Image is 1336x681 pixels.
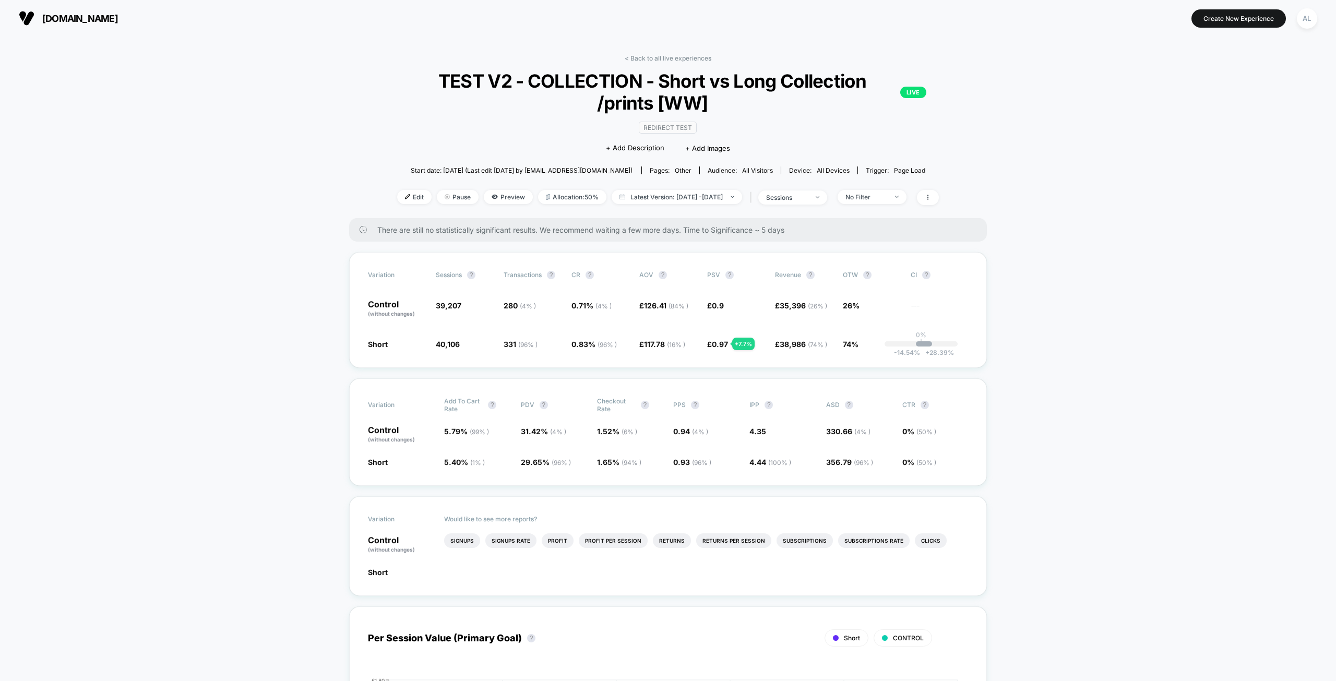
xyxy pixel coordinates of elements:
[691,401,699,409] button: ?
[521,458,571,467] span: 29.65 %
[732,338,755,350] div: + 7.7 %
[597,397,636,413] span: Checkout Rate
[484,190,533,204] span: Preview
[550,428,566,436] span: ( 4 % )
[685,144,730,152] span: + Add Images
[467,271,475,279] button: ?
[639,122,697,134] span: Redirect Test
[806,271,815,279] button: ?
[625,54,711,62] a: < Back to all live experiences
[673,458,711,467] span: 0.93
[540,401,548,409] button: ?
[766,194,808,201] div: sessions
[749,427,766,436] span: 4.35
[612,190,742,204] span: Latest Version: [DATE] - [DATE]
[844,634,860,642] span: Short
[504,340,538,349] span: 331
[641,401,649,409] button: ?
[902,401,915,409] span: CTR
[911,271,968,279] span: CI
[1294,8,1320,29] button: AL
[916,331,926,339] p: 0%
[894,349,920,356] span: -14.54 %
[547,271,555,279] button: ?
[606,143,664,153] span: + Add Description
[488,401,496,409] button: ?
[712,301,724,310] span: 0.9
[586,271,594,279] button: ?
[368,310,415,317] span: (without changes)
[916,428,936,436] span: ( 50 % )
[816,196,819,198] img: end
[595,302,612,310] span: ( 4 % )
[579,533,648,548] li: Profit Per Session
[622,459,641,467] span: ( 94 % )
[436,301,461,310] span: 39,207
[749,458,791,467] span: 4.44
[692,428,708,436] span: ( 4 % )
[845,401,853,409] button: ?
[900,87,926,98] p: LIVE
[712,340,728,349] span: 0.97
[639,301,688,310] span: £
[521,427,566,436] span: 31.42 %
[911,303,968,318] span: ---
[775,301,827,310] span: £
[817,166,850,174] span: all devices
[444,427,489,436] span: 5.79 %
[598,341,617,349] span: ( 96 % )
[894,166,925,174] span: Page Load
[866,166,925,174] div: Trigger:
[644,340,685,349] span: 117.78
[916,459,936,467] span: ( 50 % )
[597,427,637,436] span: 1.52 %
[780,340,827,349] span: 38,986
[826,427,870,436] span: 330.66
[368,546,415,553] span: (without changes)
[368,458,388,467] span: Short
[653,533,691,548] li: Returns
[1191,9,1286,28] button: Create New Experience
[775,271,801,279] span: Revenue
[368,426,434,444] p: Control
[521,401,534,409] span: PDV
[397,190,432,204] span: Edit
[571,340,617,349] span: 0.83 %
[843,340,858,349] span: 74%
[619,194,625,199] img: calendar
[622,428,637,436] span: ( 6 % )
[921,401,929,409] button: ?
[546,194,550,200] img: rebalance
[639,340,685,349] span: £
[854,428,870,436] span: ( 4 % )
[444,397,483,413] span: Add To Cart Rate
[368,300,425,318] p: Control
[902,458,936,467] span: 0 %
[470,459,485,467] span: ( 1 % )
[368,515,425,523] span: Variation
[747,190,758,205] span: |
[19,10,34,26] img: Visually logo
[368,568,388,577] span: Short
[437,190,479,204] span: Pause
[597,458,641,467] span: 1.65 %
[368,397,425,413] span: Variation
[571,271,580,279] span: CR
[650,166,691,174] div: Pages:
[377,225,966,234] span: There are still no statistically significant results. We recommend waiting a few more days . Time...
[411,166,633,174] span: Start date: [DATE] (Last edit [DATE] by [EMAIL_ADDRESS][DOMAIN_NAME])
[768,459,791,467] span: ( 100 % )
[863,271,872,279] button: ?
[527,634,535,642] button: ?
[444,533,480,548] li: Signups
[673,427,708,436] span: 0.94
[808,302,827,310] span: ( 26 % )
[731,196,734,198] img: end
[675,166,691,174] span: other
[504,271,542,279] span: Transactions
[470,428,489,436] span: ( 99 % )
[659,271,667,279] button: ?
[436,271,462,279] span: Sessions
[707,301,724,310] span: £
[895,196,899,198] img: end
